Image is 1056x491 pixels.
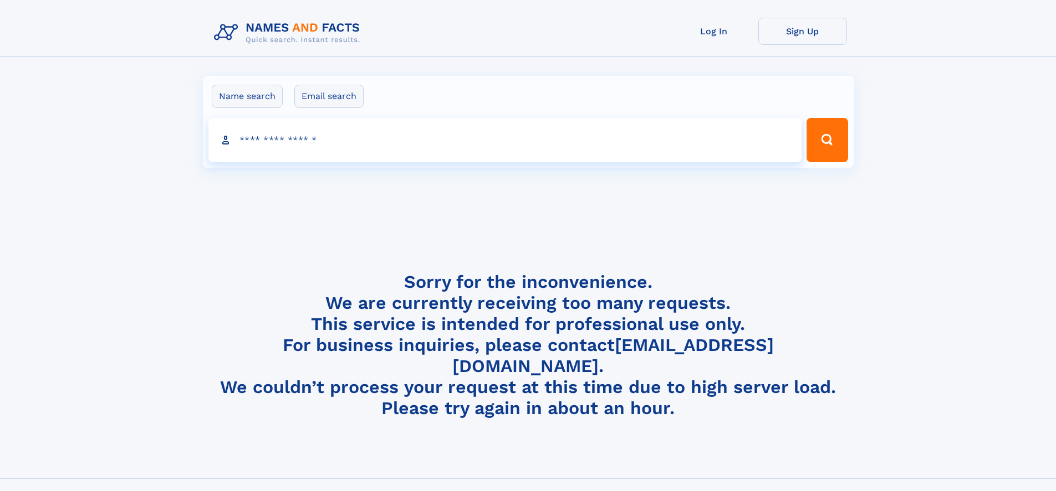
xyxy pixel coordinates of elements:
[452,334,774,376] a: [EMAIL_ADDRESS][DOMAIN_NAME]
[208,118,802,162] input: search input
[758,18,847,45] a: Sign Up
[210,271,847,419] h4: Sorry for the inconvenience. We are currently receiving too many requests. This service is intend...
[294,85,364,108] label: Email search
[670,18,758,45] a: Log In
[212,85,283,108] label: Name search
[807,118,848,162] button: Search Button
[210,18,369,48] img: Logo Names and Facts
